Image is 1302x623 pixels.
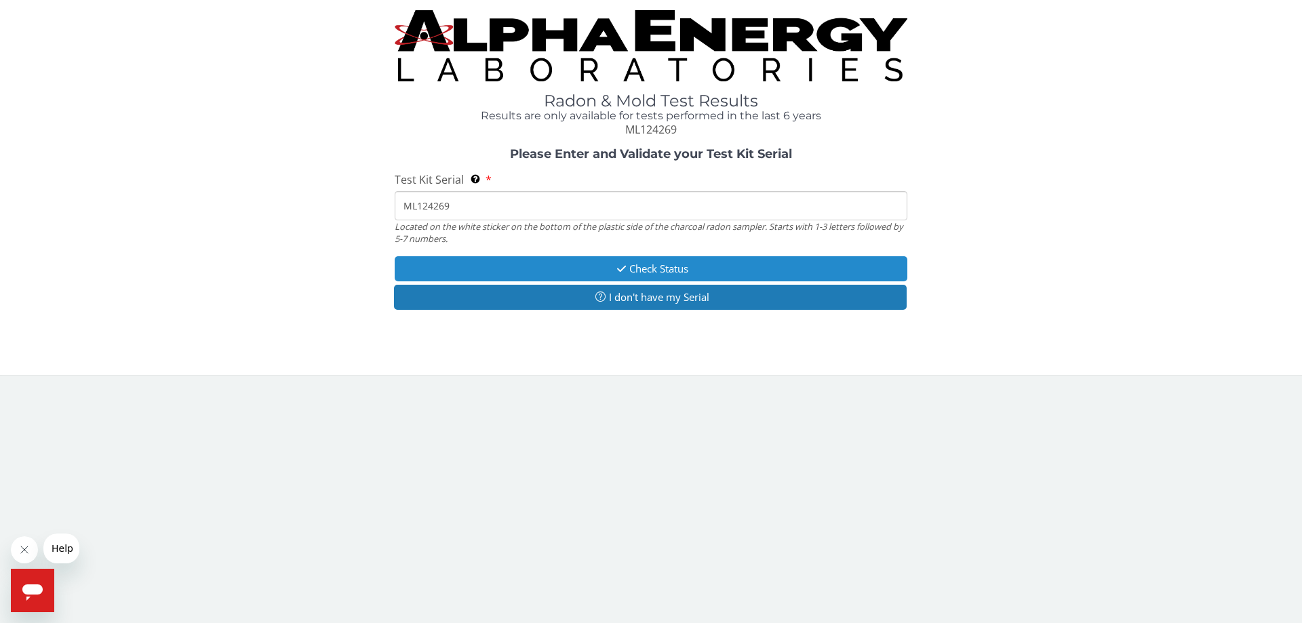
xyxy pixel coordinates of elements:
span: ML124269 [625,122,677,137]
img: TightCrop.jpg [395,10,907,81]
strong: Please Enter and Validate your Test Kit Serial [510,146,792,161]
h4: Results are only available for tests performed in the last 6 years [395,110,907,122]
iframe: Close message [11,536,38,563]
iframe: Message from company [43,534,79,563]
button: I don't have my Serial [394,285,907,310]
h1: Radon & Mold Test Results [395,92,907,110]
iframe: Button to launch messaging window [11,569,54,612]
span: Test Kit Serial [395,172,464,187]
button: Check Status [395,256,907,281]
div: Located on the white sticker on the bottom of the plastic side of the charcoal radon sampler. Sta... [395,220,907,245]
